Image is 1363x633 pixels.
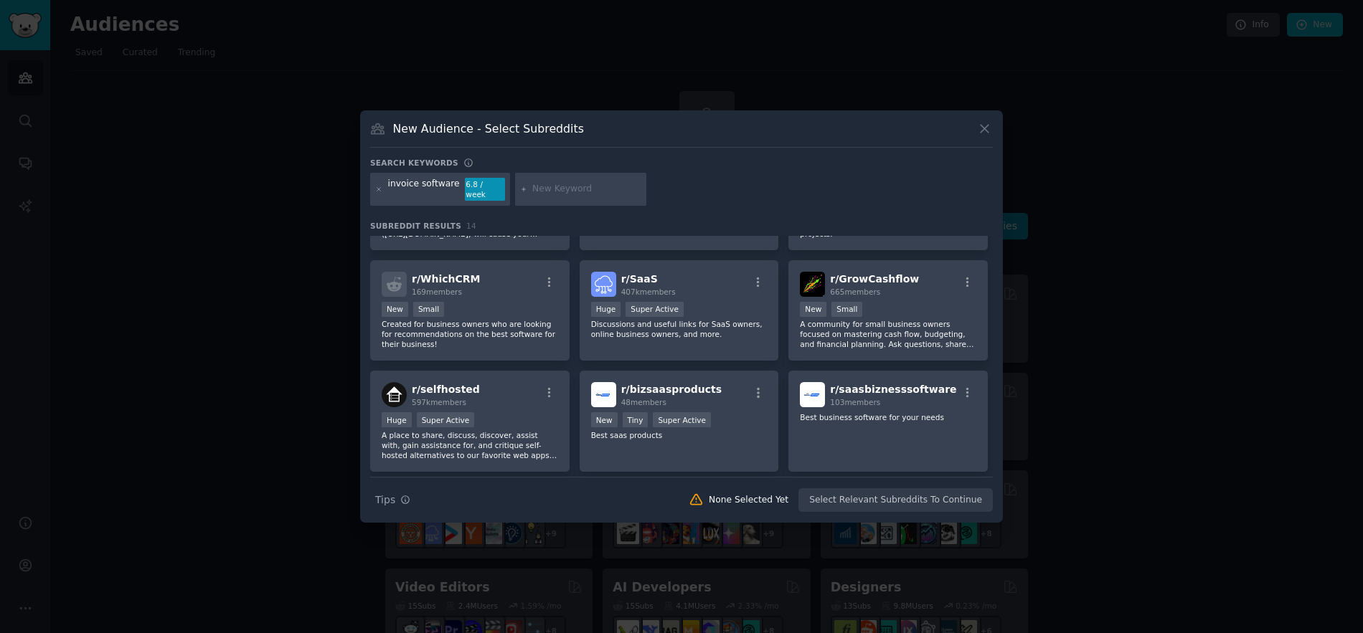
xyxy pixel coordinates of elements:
span: r/ GrowCashflow [830,273,919,285]
img: bizsaasproducts [591,382,616,407]
h3: Search keywords [370,158,458,168]
span: 48 members [621,398,666,406]
div: New [591,412,618,427]
span: r/ bizsaasproducts [621,384,722,395]
div: Small [831,302,862,317]
div: New [800,302,826,317]
span: 169 members [412,287,462,296]
p: Discussions and useful links for SaaS owners, online business owners, and more. [591,319,768,339]
span: 665 members [830,287,880,296]
div: 6.8 / week [465,178,505,201]
img: GrowCashflow [800,272,825,297]
span: r/ selfhosted [412,384,480,395]
div: New [382,302,408,317]
span: 103 members [830,398,880,406]
button: Tips [370,487,415,513]
div: Huge [382,412,412,427]
span: r/ WhichCRM [412,273,481,285]
h3: New Audience - Select Subreddits [393,121,584,136]
p: Best business software for your needs [800,412,976,422]
div: Super Active [653,412,711,427]
div: Tiny [623,412,649,427]
div: Super Active [626,302,684,317]
div: invoice software [388,178,460,201]
img: selfhosted [382,382,407,407]
span: 14 [466,222,476,230]
span: 597k members [412,398,466,406]
input: New Keyword [532,183,641,196]
img: SaaS [591,272,616,297]
div: None Selected Yet [709,494,788,507]
div: Huge [591,302,621,317]
span: 407k members [621,287,676,296]
span: Subreddit Results [370,221,461,231]
span: r/ SaaS [621,273,658,285]
p: Created for business owners who are looking for recommendations on the best software for their bu... [382,319,558,349]
img: saasbiznesssoftware [800,382,825,407]
span: Tips [375,492,395,508]
p: Best saas products [591,430,768,440]
p: A place to share, discuss, discover, assist with, gain assistance for, and critique self-hosted a... [382,430,558,460]
div: Super Active [417,412,475,427]
div: Small [413,302,444,317]
span: r/ saasbiznesssoftware [830,384,956,395]
p: A community for small business owners focused on mastering cash flow, budgeting, and financial pl... [800,319,976,349]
